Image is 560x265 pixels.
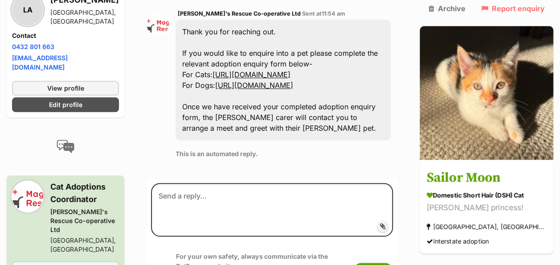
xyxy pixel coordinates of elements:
[12,81,119,95] a: View profile
[302,10,345,17] span: Sent at
[426,221,547,233] div: [GEOGRAPHIC_DATA], [GEOGRAPHIC_DATA]
[426,190,547,200] div: Domestic Short Hair (DSH) Cat
[481,4,544,12] a: Report enquiry
[12,181,43,212] img: Maggie's Rescue Co-operative Ltd profile pic
[213,70,290,79] a: [URL][DOMAIN_NAME]
[176,149,391,158] p: This is an automated reply.
[50,8,119,26] div: [GEOGRAPHIC_DATA], [GEOGRAPHIC_DATA]
[50,181,119,206] h3: Cat Adoptions Coordinator
[426,235,489,247] div: Interstate adoption
[420,26,553,160] img: Sailor Moon
[57,140,74,153] img: conversation-icon-4a6f8262b818ee0b60e3300018af0b2d0b884aa5de6e9bcb8d3d4eeb1a70a7c4.svg
[426,168,547,188] h3: Sailor Moon
[12,54,68,71] a: [EMAIL_ADDRESS][DOMAIN_NAME]
[12,31,119,40] h4: Contact
[426,202,547,214] div: [PERSON_NAME] princess!
[47,83,84,93] span: View profile
[147,13,169,35] img: Maggie's Rescue Co-operative Ltd profile pic
[12,43,54,50] a: 0432 801 663
[12,97,119,112] a: Edit profile
[178,10,301,17] span: [PERSON_NAME]'s Rescue Co-operative Ltd
[429,4,466,12] a: Archive
[420,161,553,254] a: Sailor Moon Domestic Short Hair (DSH) Cat [PERSON_NAME] princess! [GEOGRAPHIC_DATA], [GEOGRAPHIC_...
[322,10,345,17] span: 11:54 am
[215,81,293,90] a: [URL][DOMAIN_NAME]
[50,236,119,254] div: [GEOGRAPHIC_DATA], [GEOGRAPHIC_DATA]
[49,100,82,109] span: Edit profile
[50,207,119,234] div: [PERSON_NAME]'s Rescue Co-operative Ltd
[176,20,391,140] div: Thank you for reaching out. If you would like to enquire into a pet please complete the relevant ...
